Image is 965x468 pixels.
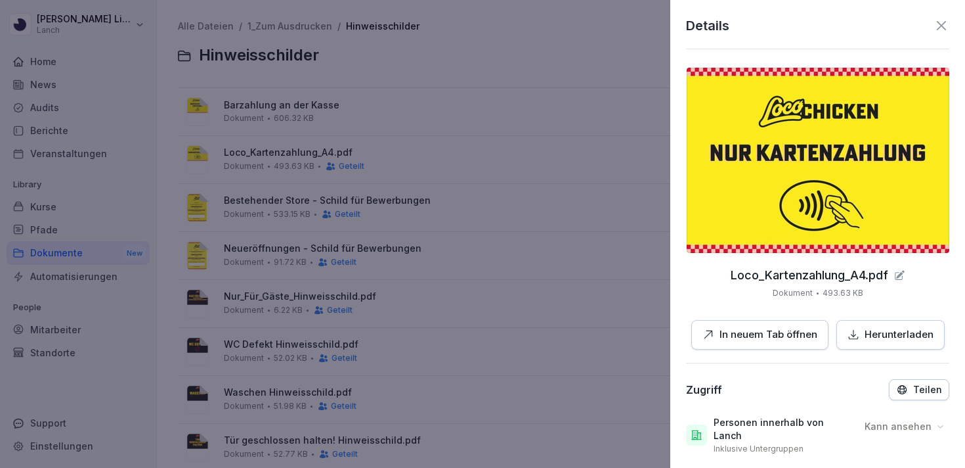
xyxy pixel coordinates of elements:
button: Teilen [889,379,949,400]
p: Dokument [773,287,813,299]
p: Details [686,16,729,35]
p: In neuem Tab öffnen [719,327,817,342]
p: Inklusive Untergruppen [714,444,804,454]
img: thumbnail [687,68,949,253]
button: In neuem Tab öffnen [691,320,828,350]
p: Kann ansehen [865,420,932,433]
p: Herunterladen [865,327,933,342]
button: Herunterladen [836,320,945,350]
div: Zugriff [686,383,722,396]
p: Personen innerhalb von Lanch [714,416,854,442]
p: Loco_Kartenzahlung_A4.pdf [731,269,888,282]
p: 493.63 KB [823,287,863,299]
p: Teilen [913,385,942,395]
